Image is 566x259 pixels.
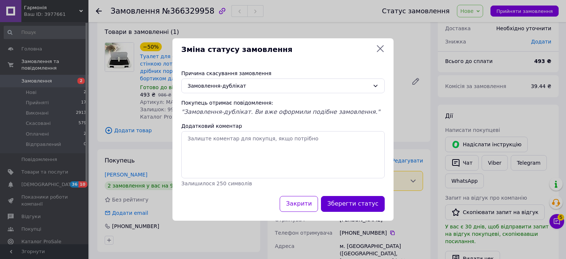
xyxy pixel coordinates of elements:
div: Замовлення-дублікат [188,82,370,90]
button: Закрити [280,196,318,212]
span: Зміна статусу замовлення [181,44,373,55]
button: Зберегти статус [321,196,385,212]
span: "Замовлення-дублікат. Ви вже оформили подібне замовлення." [181,108,380,115]
span: Залишилося 250 символів [181,181,252,186]
div: Покупець отримає повідомлення: [181,99,385,106]
label: Додатковий коментар [181,123,242,129]
div: Причина скасування замовлення [181,70,385,77]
